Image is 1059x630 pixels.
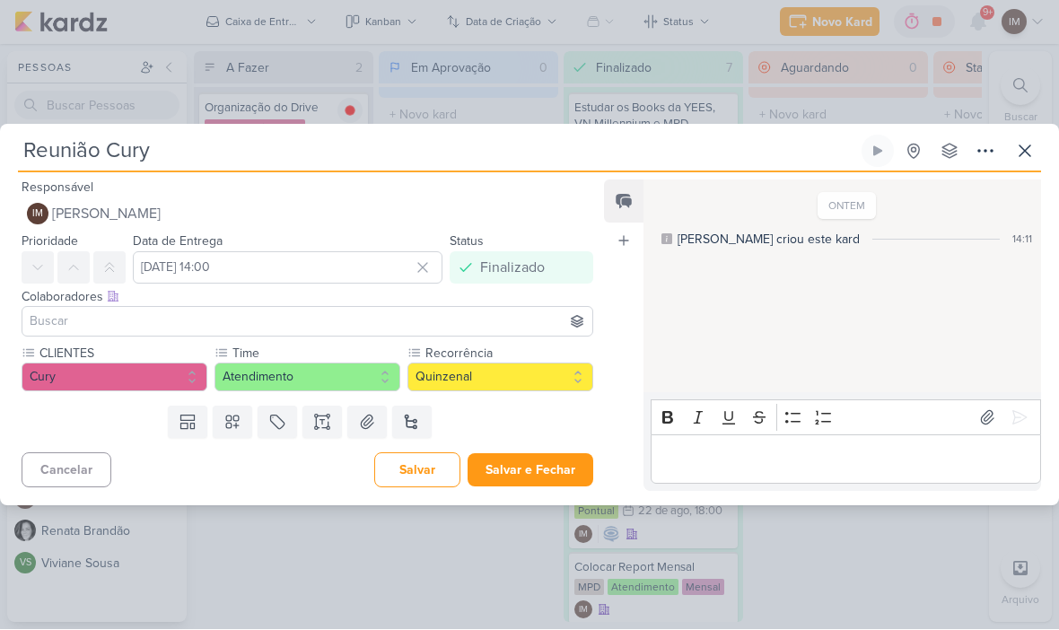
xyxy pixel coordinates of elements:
[424,345,593,363] label: Recorrência
[678,231,860,249] div: [PERSON_NAME] criou este kard
[26,311,589,333] input: Buscar
[450,252,593,284] button: Finalizado
[133,234,223,249] label: Data de Entrega
[450,234,484,249] label: Status
[27,204,48,225] div: Isabella Machado Guimarães
[22,198,593,231] button: IM [PERSON_NAME]
[52,204,161,225] span: [PERSON_NAME]
[22,453,111,488] button: Cancelar
[22,234,78,249] label: Prioridade
[22,180,93,196] label: Responsável
[1012,232,1032,248] div: 14:11
[214,363,400,392] button: Atendimento
[871,144,885,159] div: Ligar relógio
[38,345,207,363] label: CLIENTES
[651,435,1041,485] div: Editor editing area: main
[407,363,593,392] button: Quinzenal
[18,136,858,168] input: Kard Sem Título
[651,400,1041,435] div: Editor toolbar
[480,258,545,279] div: Finalizado
[22,288,593,307] div: Colaboradores
[22,363,207,392] button: Cury
[374,453,460,488] button: Salvar
[32,210,43,220] p: IM
[231,345,400,363] label: Time
[133,252,442,284] input: Select a date
[468,454,593,487] button: Salvar e Fechar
